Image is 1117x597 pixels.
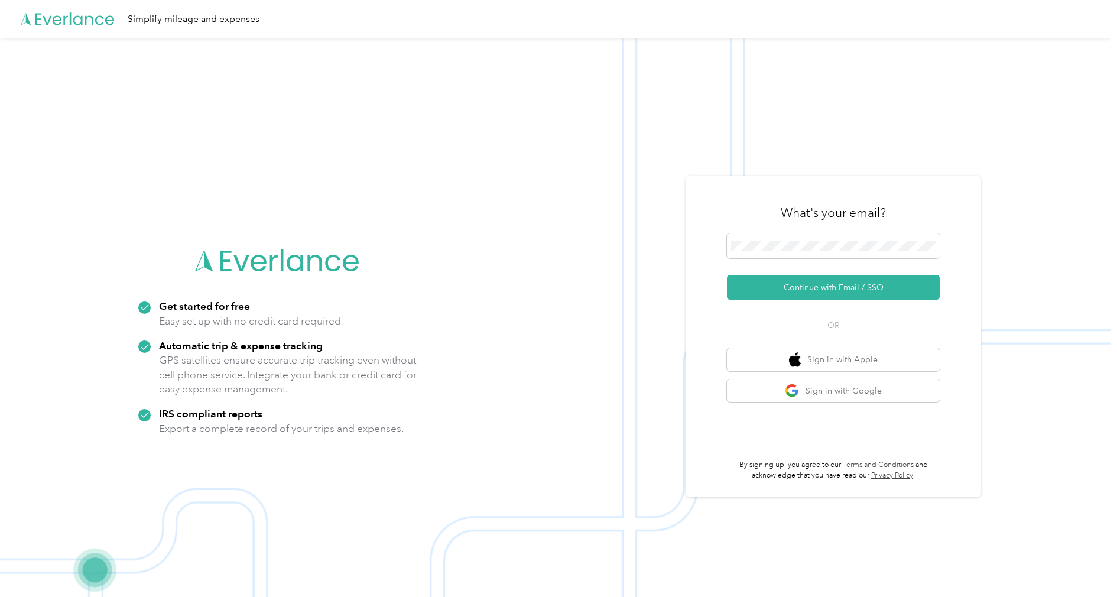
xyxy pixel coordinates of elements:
[727,275,940,300] button: Continue with Email / SSO
[159,421,404,436] p: Export a complete record of your trips and expenses.
[727,348,940,371] button: apple logoSign in with Apple
[159,314,341,329] p: Easy set up with no credit card required
[785,384,800,398] img: google logo
[781,205,886,221] h3: What's your email?
[871,471,913,480] a: Privacy Policy
[813,319,854,332] span: OR
[789,352,801,367] img: apple logo
[727,460,940,481] p: By signing up, you agree to our and acknowledge that you have read our .
[843,460,914,469] a: Terms and Conditions
[1051,531,1117,597] iframe: Everlance-gr Chat Button Frame
[159,300,250,312] strong: Get started for free
[128,12,259,27] div: Simplify mileage and expenses
[159,407,262,420] strong: IRS compliant reports
[159,339,323,352] strong: Automatic trip & expense tracking
[159,353,417,397] p: GPS satellites ensure accurate trip tracking even without cell phone service. Integrate your bank...
[727,379,940,403] button: google logoSign in with Google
